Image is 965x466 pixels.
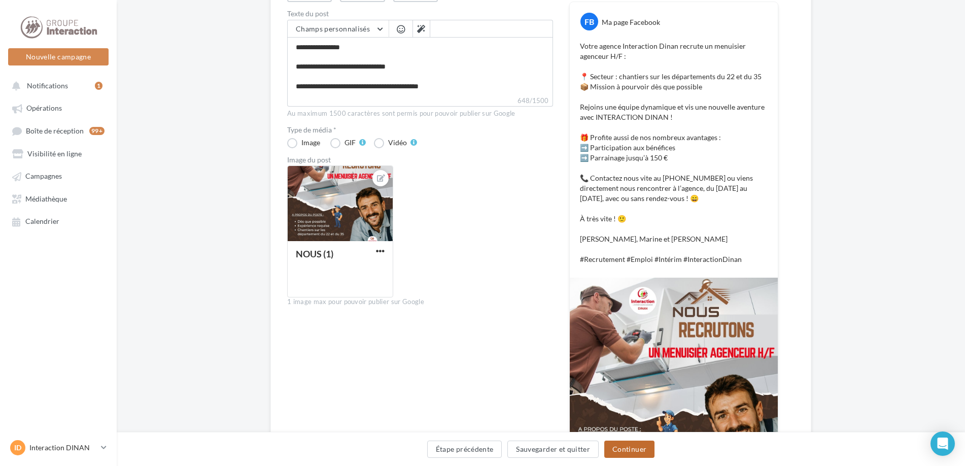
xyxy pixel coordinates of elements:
[26,126,84,135] span: Boîte de réception
[604,441,654,458] button: Continuer
[301,139,320,146] div: Image
[507,441,599,458] button: Sauvegarder et quitter
[602,17,660,27] div: Ma page Facebook
[427,441,502,458] button: Étape précédente
[287,156,553,163] div: Image du post
[26,104,62,113] span: Opérations
[296,24,370,33] span: Champs personnalisés
[8,438,109,457] a: ID Interaction DINAN
[25,217,59,226] span: Calendrier
[930,431,955,456] div: Open Intercom Messenger
[388,139,407,146] div: Vidéo
[288,20,389,38] button: Champs personnalisés
[14,443,21,453] span: ID
[6,76,107,94] button: Notifications 1
[287,297,553,307] div: 1 image max pour pouvoir publier sur Google
[6,121,111,140] a: Boîte de réception99+
[6,189,111,208] a: Médiathèque
[287,126,553,134] label: Type de média *
[25,172,62,181] span: Campagnes
[287,10,553,17] label: Texte du post
[6,144,111,162] a: Visibilité en ligne
[6,98,111,117] a: Opérations
[580,13,598,30] div: FB
[29,443,97,453] p: Interaction DINAN
[95,82,102,90] div: 1
[344,139,356,146] div: GIF
[27,149,82,158] span: Visibilité en ligne
[89,127,105,135] div: 99+
[580,41,768,264] p: Votre agence Interaction Dinan recrute un menuisier agenceur H/F : 📍 Secteur : chantiers sur les ...
[8,48,109,65] button: Nouvelle campagne
[25,194,67,203] span: Médiathèque
[296,248,333,259] div: NOUS (1)
[27,81,68,90] span: Notifications
[287,109,553,118] div: Au maximum 1500 caractères sont permis pour pouvoir publier sur Google
[287,95,553,107] label: 648/1500
[6,167,111,185] a: Campagnes
[6,212,111,230] a: Calendrier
